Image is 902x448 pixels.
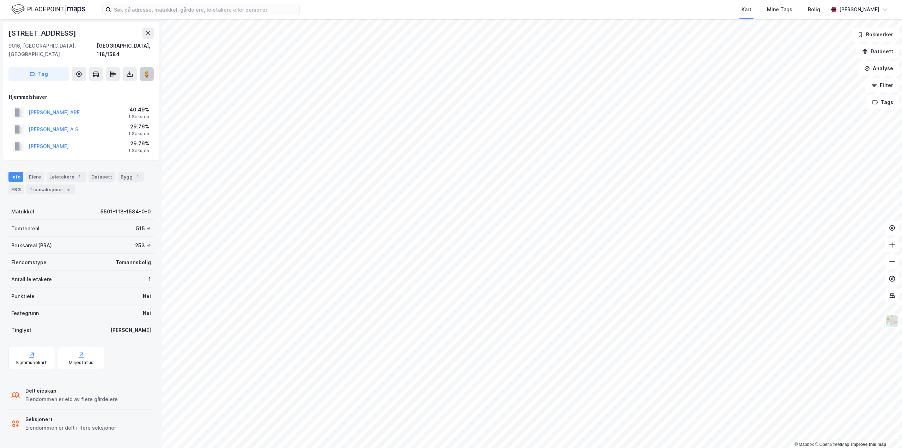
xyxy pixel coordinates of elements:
div: Nei [143,292,151,301]
div: Datasett [89,172,115,182]
iframe: Chat Widget [867,414,902,448]
img: Z [885,314,899,328]
div: Antall leietakere [11,275,52,284]
button: Analyse [858,61,899,75]
div: 515 ㎡ [136,224,151,233]
div: Mine Tags [767,5,792,14]
div: Punktleie [11,292,35,301]
div: Nei [143,309,151,317]
div: Tomteareal [11,224,39,233]
div: Kart [742,5,751,14]
div: 40.49% [128,105,149,114]
button: Bokmerker [852,28,899,42]
div: Eiendommen er delt i flere seksjoner [25,424,116,432]
a: OpenStreetMap [815,442,849,447]
div: Matrikkel [11,207,34,216]
button: Tags [866,95,899,109]
div: [PERSON_NAME] [110,326,151,334]
div: 1 [148,275,151,284]
button: Filter [865,78,899,92]
div: Eiendomstype [11,258,47,267]
div: 9016, [GEOGRAPHIC_DATA], [GEOGRAPHIC_DATA] [8,42,97,59]
div: 1 Seksjon [128,131,149,137]
input: Søk på adresse, matrikkel, gårdeiere, leietakere eller personer [111,4,299,15]
div: 1 Seksjon [128,148,149,153]
div: [STREET_ADDRESS] [8,28,78,39]
div: Festegrunn [11,309,39,317]
div: Kontrollprogram for chat [867,414,902,448]
div: Bruksareal (BRA) [11,241,52,250]
div: Kommunekart [16,360,47,365]
div: Seksjonert [25,415,116,424]
div: 29.76% [128,122,149,131]
div: Eiere [26,172,44,182]
div: Bygg [118,172,144,182]
div: 1 [76,173,83,180]
div: 29.76% [128,139,149,148]
div: Leietakere [47,172,86,182]
div: Transaksjoner [26,184,75,194]
div: Info [8,172,23,182]
div: 5501-118-1584-0-0 [100,207,151,216]
div: Bolig [808,5,820,14]
div: 1 Seksjon [128,114,149,120]
div: [GEOGRAPHIC_DATA], 118/1584 [97,42,154,59]
button: Tag [8,67,69,81]
a: Mapbox [794,442,814,447]
div: 253 ㎡ [135,241,151,250]
div: Delt eieskap [25,387,118,395]
div: [PERSON_NAME] [839,5,879,14]
div: Eiendommen er eid av flere gårdeiere [25,395,118,404]
div: 1 [134,173,141,180]
img: logo.f888ab2527a4732fd821a326f86c7f29.svg [11,3,85,16]
div: Hjemmelshaver [9,93,153,101]
div: Tomannsbolig [116,258,151,267]
button: Datasett [856,44,899,59]
a: Improve this map [851,442,886,447]
div: 5 [65,186,72,193]
div: Tinglyst [11,326,31,334]
div: Miljøstatus [69,360,93,365]
div: ESG [8,184,24,194]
